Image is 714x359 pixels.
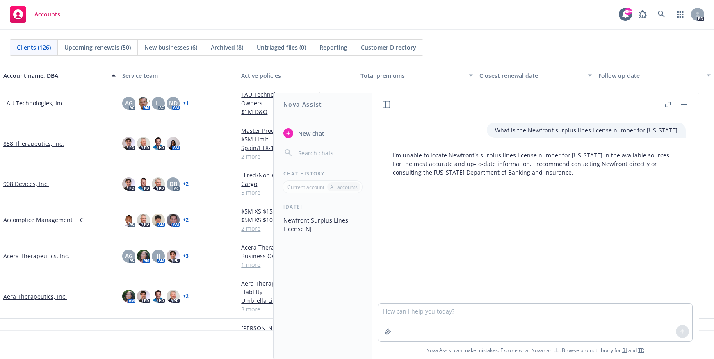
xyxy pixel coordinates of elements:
div: Closest renewal date [479,71,583,80]
a: TR [638,347,644,354]
a: + 3 [183,254,189,259]
button: Closest renewal date [476,66,595,85]
a: Umbrella Liability - $5M Limit [241,296,354,305]
a: Master Products/Clinical Trials Liability - $5M Limit [241,126,354,143]
img: photo [167,137,180,150]
a: Acera Therapeutics, Inc. [3,252,70,260]
a: 908 Devices, Inc. [3,179,49,188]
a: 3 more [241,305,354,314]
img: photo [152,137,165,150]
p: What is the Newfront surplus lines license number for [US_STATE] [495,126,678,134]
span: Upcoming renewals (50) [64,43,131,52]
p: I'm unable to locate Newfront's surplus lines license number for [US_STATE] in the available sour... [393,151,678,177]
span: LI [156,99,161,107]
div: Follow up date [598,71,702,80]
img: photo [152,214,165,227]
a: BI [622,347,627,354]
a: + 1 [183,101,189,106]
img: photo [137,177,150,191]
img: photo [122,214,135,227]
button: New chat [280,126,365,141]
a: Switch app [672,6,689,23]
input: Search chats [297,147,362,159]
img: photo [152,177,165,191]
span: New chat [297,129,324,138]
img: photo [167,290,180,303]
img: photo [137,97,150,110]
img: photo [122,177,135,191]
div: Total premiums [360,71,464,80]
a: 5 more [241,188,354,197]
a: 2 more [241,152,354,161]
img: photo [167,214,180,227]
a: + 2 [183,294,189,299]
span: Untriaged files (0) [257,43,306,52]
span: DB [169,179,177,188]
p: All accounts [330,184,358,191]
div: Active policies [241,71,354,80]
span: AG [125,99,133,107]
button: Active policies [238,66,357,85]
a: + 2 [183,218,189,223]
img: photo [152,290,165,303]
a: 1AU Technologies, Inc. - Business Owners [241,90,354,107]
span: New businesses (6) [144,43,197,52]
span: Archived (8) [211,43,243,52]
a: Business Owners Package Incl $4M Umb [241,252,354,260]
span: Clients (126) [17,43,51,52]
img: photo [137,290,150,303]
h1: Nova Assist [283,100,322,109]
a: Hired/Non-Owned Auto Liability [241,171,354,179]
img: photo [137,250,150,263]
span: AG [125,252,133,260]
p: Current account [287,184,324,191]
div: 99+ [625,8,632,15]
span: Customer Directory [361,43,416,52]
a: Aera Therapeutics, Inc. - Management Liability [241,279,354,296]
span: Accounts [34,11,60,18]
div: Service team [122,71,235,80]
a: [PERSON_NAME] BIOTHERAPEUTICS INC - Management Liability [241,324,354,341]
a: 2 more [241,224,354,233]
div: Account name, DBA [3,71,107,80]
span: ND [169,99,178,107]
a: Spain/ETX-19477-101 [241,143,354,152]
img: photo [122,290,135,303]
a: 1 more [241,260,354,269]
button: Follow up date [595,66,714,85]
img: photo [137,137,150,150]
a: $5M XS $10M [241,216,354,224]
a: 858 Therapeutics, Inc. [3,139,64,148]
a: $1M D&O [241,107,354,116]
a: $5M XS $15M [241,207,354,216]
a: Accomplice Management LLC [3,216,84,224]
button: Newfront Surplus Lines License NJ [280,214,365,236]
a: Accounts [7,3,64,26]
a: + 2 [183,182,189,186]
span: Nova Assist can make mistakes. Explore what Nova can do: Browse prompt library for and [375,342,696,359]
button: Service team [119,66,238,85]
a: 1AU Technologies, Inc. [3,99,65,107]
img: photo [137,214,150,227]
span: Reporting [319,43,347,52]
a: Search [653,6,670,23]
a: Aera Therapeutics, Inc. [3,292,67,301]
a: Cargo [241,179,354,188]
img: photo [167,250,180,263]
div: [DATE] [274,203,372,210]
span: JJ [157,252,160,260]
div: Chat History [274,170,372,177]
button: Total premiums [357,66,476,85]
img: photo [122,137,135,150]
a: Report a Bug [634,6,651,23]
a: Acera Therapeutics, Inc. - Pollution [241,243,354,252]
